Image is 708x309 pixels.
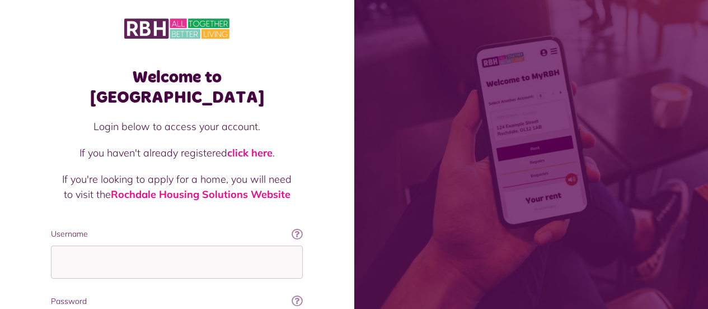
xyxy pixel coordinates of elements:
[111,188,290,201] a: Rochdale Housing Solutions Website
[62,145,292,160] p: If you haven't already registered .
[124,17,229,40] img: MyRBH
[62,172,292,202] p: If you're looking to apply for a home, you will need to visit the
[62,119,292,134] p: Login below to access your account.
[51,67,303,108] h1: Welcome to [GEOGRAPHIC_DATA]
[51,296,303,307] label: Password
[227,146,273,159] a: click here
[51,228,303,240] label: Username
